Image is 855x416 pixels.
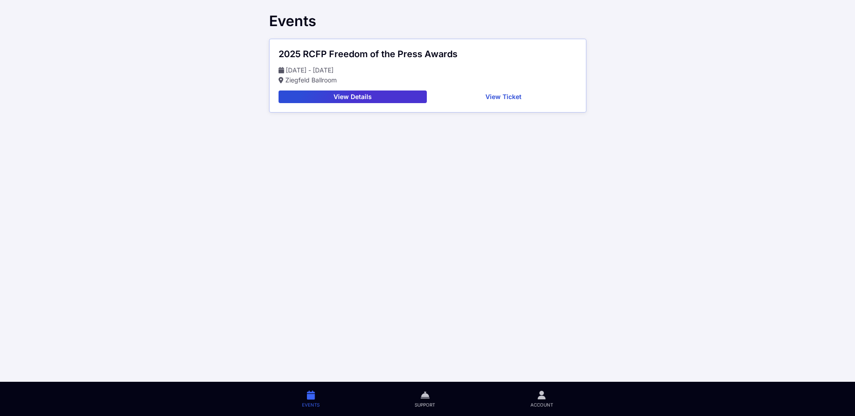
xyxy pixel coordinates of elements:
[255,382,367,416] a: Events
[302,402,320,408] span: Events
[415,402,435,408] span: Support
[279,65,577,75] p: [DATE] - [DATE]
[269,13,586,30] div: Events
[279,48,577,60] div: 2025 RCFP Freedom of the Press Awards
[279,75,577,85] p: Ziegfeld Ballroom
[530,402,553,408] span: Account
[279,90,427,103] button: View Details
[430,90,577,103] button: View Ticket
[367,382,483,416] a: Support
[483,382,600,416] a: Account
